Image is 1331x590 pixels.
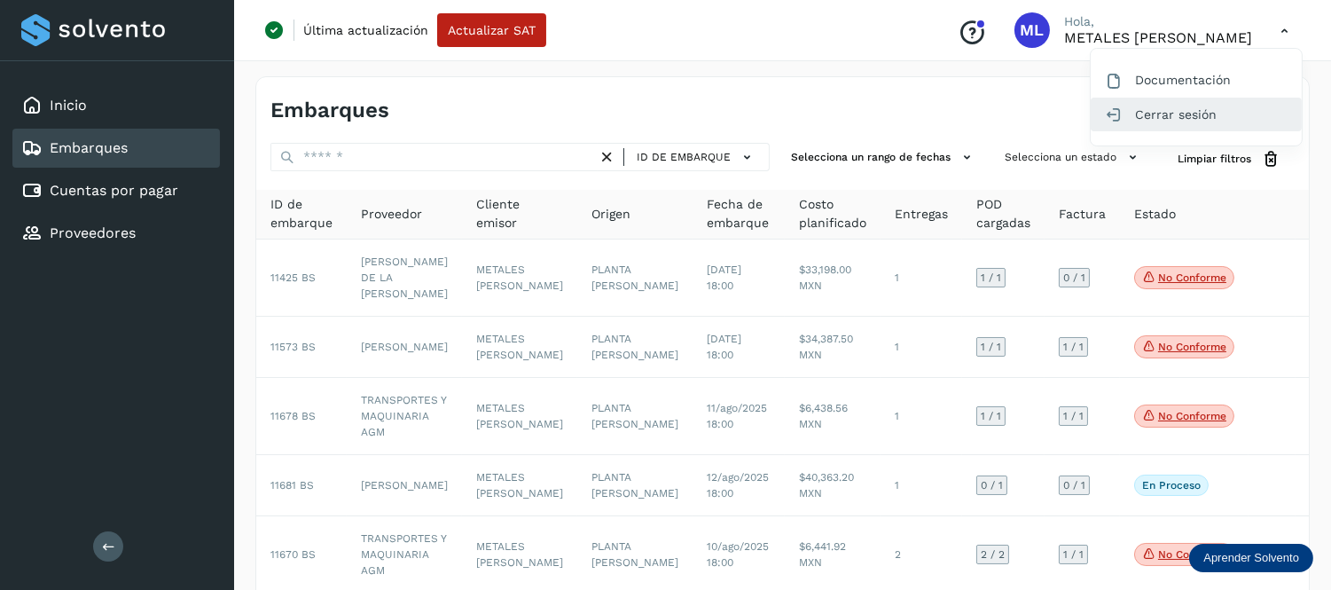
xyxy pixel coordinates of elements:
[12,129,220,168] div: Embarques
[50,139,128,156] a: Embarques
[50,182,178,199] a: Cuentas por pagar
[12,171,220,210] div: Cuentas por pagar
[50,97,87,114] a: Inicio
[12,214,220,253] div: Proveedores
[12,86,220,125] div: Inicio
[50,224,136,241] a: Proveedores
[1091,63,1302,97] div: Documentación
[1203,551,1299,565] p: Aprender Solvento
[1189,544,1313,572] div: Aprender Solvento
[1091,98,1302,131] div: Cerrar sesión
